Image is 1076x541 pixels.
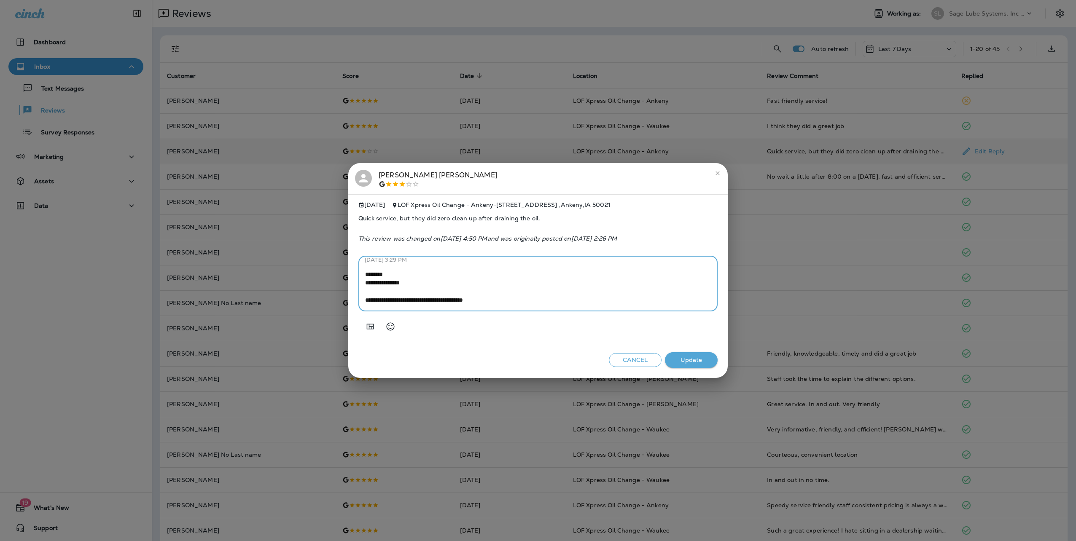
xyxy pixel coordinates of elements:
button: Update [665,352,718,368]
button: Cancel [609,353,662,367]
button: close [711,166,724,180]
span: [DATE] [358,201,385,209]
span: LOF Xpress Oil Change - Ankeny - [STREET_ADDRESS] , Ankeny , IA 50021 [398,201,611,209]
span: and was originally posted on [DATE] 2:26 PM [487,235,617,242]
button: Select an emoji [382,318,399,335]
p: This review was changed on [DATE] 4:50 PM [358,235,718,242]
button: Add in a premade template [362,318,379,335]
span: Quick service, but they did zero clean up after draining the oil. [358,208,718,228]
div: [PERSON_NAME] [PERSON_NAME] [379,170,498,187]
